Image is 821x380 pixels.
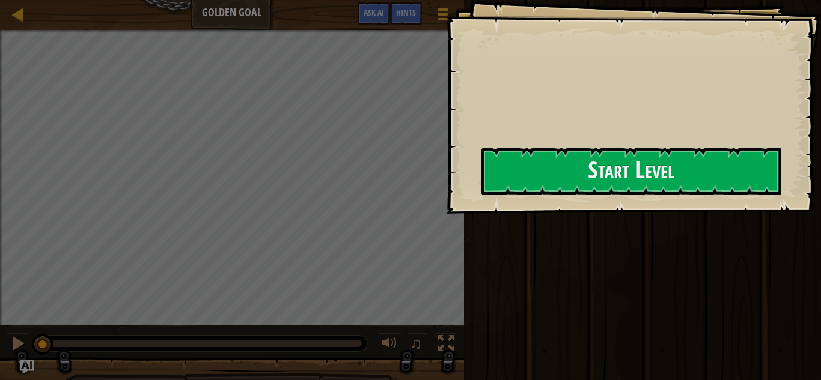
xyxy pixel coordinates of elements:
button: Show game menu [428,2,458,31]
button: Toggle fullscreen [434,333,458,357]
span: Ask AI [364,7,384,18]
button: Ctrl + P: Pause [6,333,30,357]
span: ♫ [410,334,422,352]
button: Adjust volume [377,333,401,357]
span: Hints [396,7,416,18]
button: Start Level [481,148,781,195]
button: Ask AI [20,360,34,374]
button: ♫ [407,333,428,357]
button: Ask AI [358,2,390,25]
